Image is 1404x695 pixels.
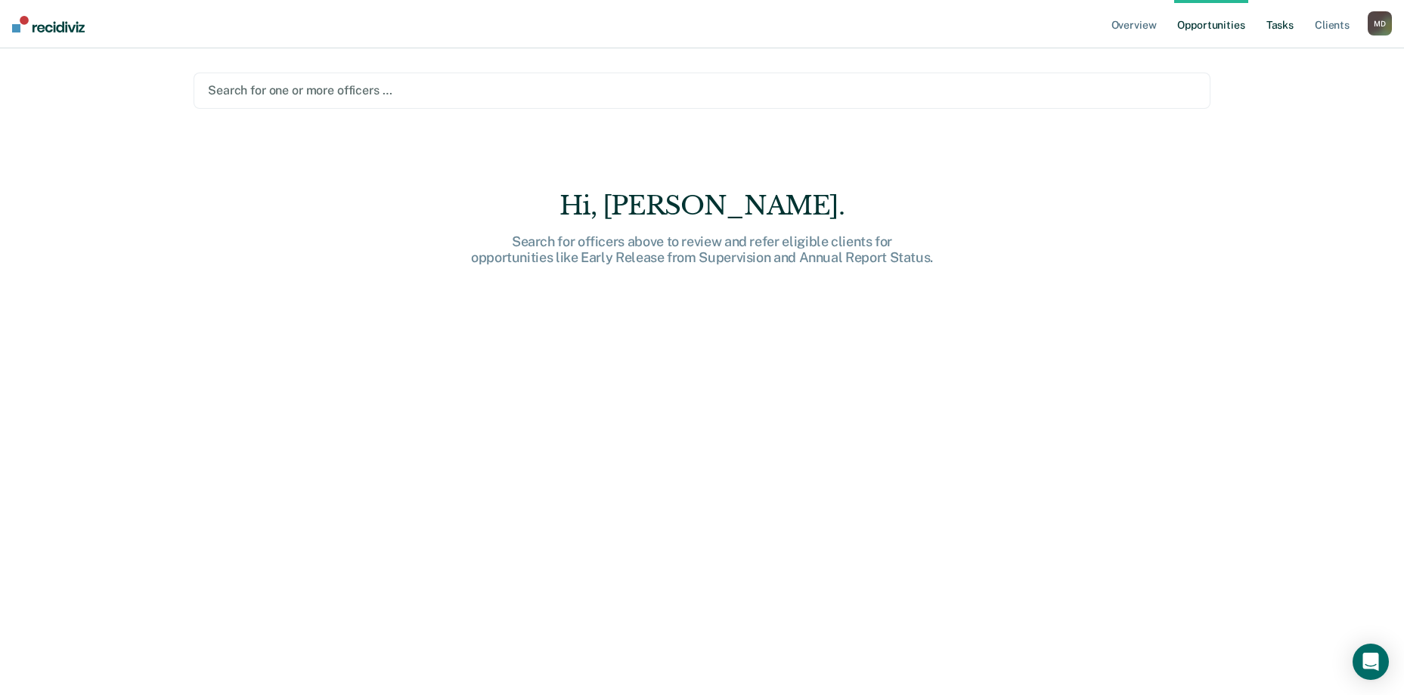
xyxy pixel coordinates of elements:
img: Recidiviz [12,16,85,32]
div: M D [1368,11,1392,36]
div: Open Intercom Messenger [1353,644,1389,680]
div: Hi, [PERSON_NAME]. [460,190,944,221]
div: Search for officers above to review and refer eligible clients for opportunities like Early Relea... [460,233,944,266]
button: MD [1368,11,1392,36]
